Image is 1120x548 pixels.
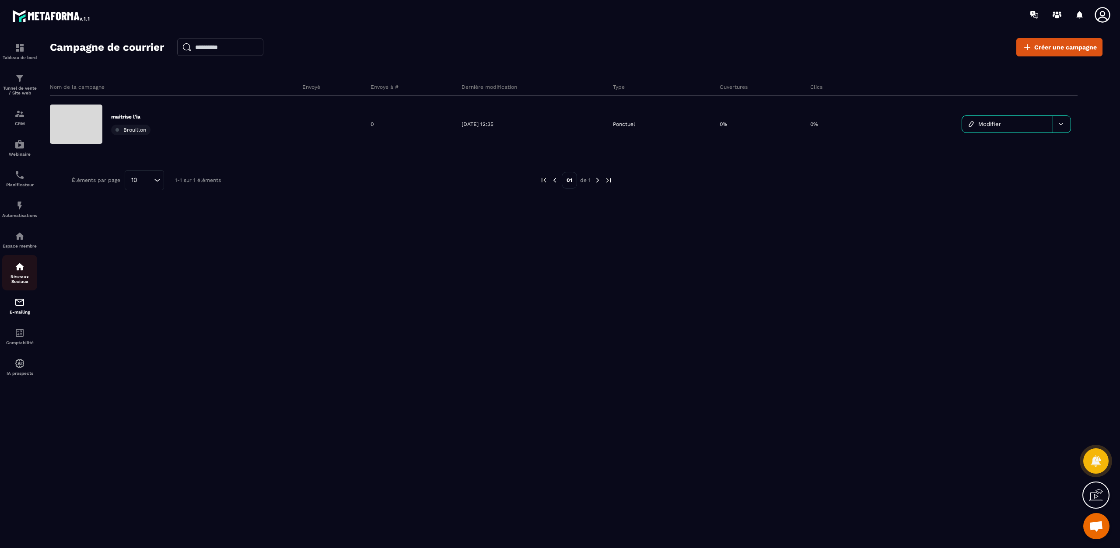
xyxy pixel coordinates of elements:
[2,55,37,60] p: Tableau de bord
[2,244,37,248] p: Espace membre
[14,358,25,369] img: automations
[962,116,1053,133] a: Modifier
[2,66,37,102] a: formationformationTunnel de vente / Site web
[2,86,37,95] p: Tunnel de vente / Site web
[371,121,374,128] p: 0
[613,84,625,91] p: Type
[2,340,37,345] p: Comptabilité
[14,262,25,272] img: social-network
[14,200,25,211] img: automations
[462,121,493,128] p: [DATE] 12:35
[2,36,37,66] a: formationformationTableau de bord
[14,170,25,180] img: scheduler
[540,176,548,184] img: prev
[2,121,37,126] p: CRM
[2,310,37,314] p: E-mailing
[2,274,37,284] p: Réseaux Sociaux
[302,84,320,91] p: Envoyé
[128,175,140,185] span: 10
[140,175,152,185] input: Search for option
[551,176,559,184] img: prev
[605,176,612,184] img: next
[2,290,37,321] a: emailemailE-mailing
[2,213,37,218] p: Automatisations
[14,297,25,307] img: email
[175,177,221,183] p: 1-1 sur 1 éléments
[720,84,748,91] p: Ouvertures
[1083,513,1109,539] a: Ouvrir le chat
[613,121,635,128] p: Ponctuel
[2,102,37,133] a: formationformationCRM
[12,8,91,24] img: logo
[2,194,37,224] a: automationsautomationsAutomatisations
[2,152,37,157] p: Webinaire
[2,321,37,352] a: accountantaccountantComptabilité
[969,121,974,127] img: icon
[1034,43,1097,52] span: Créer une campagne
[978,121,1001,127] span: Modifier
[720,121,727,128] p: 0%
[123,127,146,133] span: Brouillon
[2,371,37,376] p: IA prospects
[1016,38,1102,56] a: Créer une campagne
[594,176,602,184] img: next
[50,38,164,56] h2: Campagne de courrier
[14,328,25,338] img: accountant
[125,170,164,190] div: Search for option
[50,84,105,91] p: Nom de la campagne
[2,163,37,194] a: schedulerschedulerPlanificateur
[2,255,37,290] a: social-networksocial-networkRéseaux Sociaux
[810,84,822,91] p: Clics
[2,224,37,255] a: automationsautomationsEspace membre
[810,121,818,128] p: 0%
[2,182,37,187] p: Planificateur
[462,84,517,91] p: Dernière modification
[14,139,25,150] img: automations
[371,84,399,91] p: Envoyé à #
[14,231,25,241] img: automations
[580,177,591,184] p: de 1
[14,73,25,84] img: formation
[562,172,577,188] p: 01
[14,108,25,119] img: formation
[111,113,150,120] p: maitrise l'ia
[2,133,37,163] a: automationsautomationsWebinaire
[72,177,120,183] p: Éléments par page
[14,42,25,53] img: formation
